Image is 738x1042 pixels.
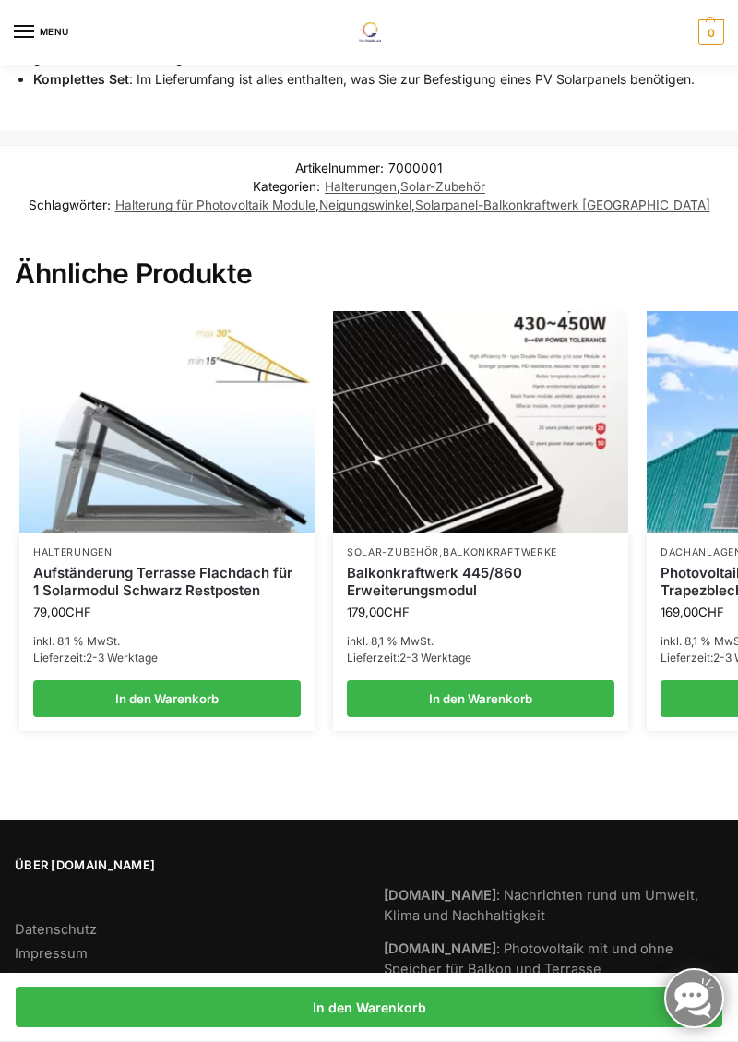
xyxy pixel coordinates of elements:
bdi: 179,00 [347,605,410,619]
strong: Komplettes Set [33,71,129,87]
a: Impressum [15,945,88,962]
a: [DOMAIN_NAME]: Photovoltaik mit und ohne Speicher für Balkon und Terrasse [384,940,673,977]
p: , [347,546,614,560]
a: Neigungswinkel [319,198,411,212]
span: CHF [65,605,91,619]
p: inkl. 8,1 % MwSt. [33,633,301,650]
strong: [DOMAIN_NAME] [384,940,496,957]
span: Kategorien: , [7,177,731,196]
span: Artikelnummer: [7,159,731,177]
span: Lieferzeit: [33,651,158,665]
a: 0 [694,19,724,45]
span: 2-3 Werktage [399,651,471,665]
a: In den Warenkorb legen: „Balkonkraftwerk 445/860 Erweiterungsmodul“ [347,680,614,717]
span: CHF [698,605,724,619]
a: Halterungen [33,546,113,558]
span: 7000001 [388,161,443,175]
a: Solar-Zubehör [347,546,439,558]
span: CHF [384,605,410,619]
bdi: 169,00 [661,605,724,619]
a: In den Warenkorb legen: „Aufständerung Terrasse Flachdach für 1 Solarmodul Schwarz Restposten“ [33,680,301,717]
a: AGB [15,970,43,987]
span: Lieferzeit: [347,651,471,665]
bdi: 79,00 [33,605,91,619]
h2: Ähnliche Produkte [15,257,723,292]
p: inkl. 8,1 % MwSt. [347,633,614,650]
a: Balkonkraftwerk 445/860 Erweiterungsmodul [347,564,614,600]
a: Solarpanel-Balkonkraftwerk [GEOGRAPHIC_DATA] [415,198,710,212]
span: Über [DOMAIN_NAME] [15,856,354,875]
li: : Im Lieferumfang ist alles enthalten, was Sie zur Befestigung eines PV Solarpanels benötigen. [33,69,723,90]
a: Halterung für Photovoltaik Module [115,198,315,212]
span: 2-3 Werktage [86,651,158,665]
img: Solaranlagen, Speicheranlagen und Energiesparprodukte [347,22,390,42]
button: Menu [14,18,69,46]
span: Schlagwörter: , , [7,196,731,214]
nav: Cart contents [694,19,724,45]
a: [DOMAIN_NAME]: Nachrichten rund um Umwelt, Klima und Nachhaltigkeit [384,887,698,924]
img: Balkonkraftwerk 445/860 Erweiterungsmodul [333,311,628,533]
a: Datenschutz [15,921,97,938]
span: 0 [698,19,724,45]
a: Balkonkraftwerke [443,546,557,558]
strong: [DOMAIN_NAME] [384,887,496,904]
a: Solar-Zubehör [400,179,485,194]
img: Halterung-Terrasse Aufständerung [19,311,315,533]
a: Aufständerung Terrasse Flachdach für 1 Solarmodul Schwarz Restposten [33,564,301,600]
a: Halterungen [325,179,397,194]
